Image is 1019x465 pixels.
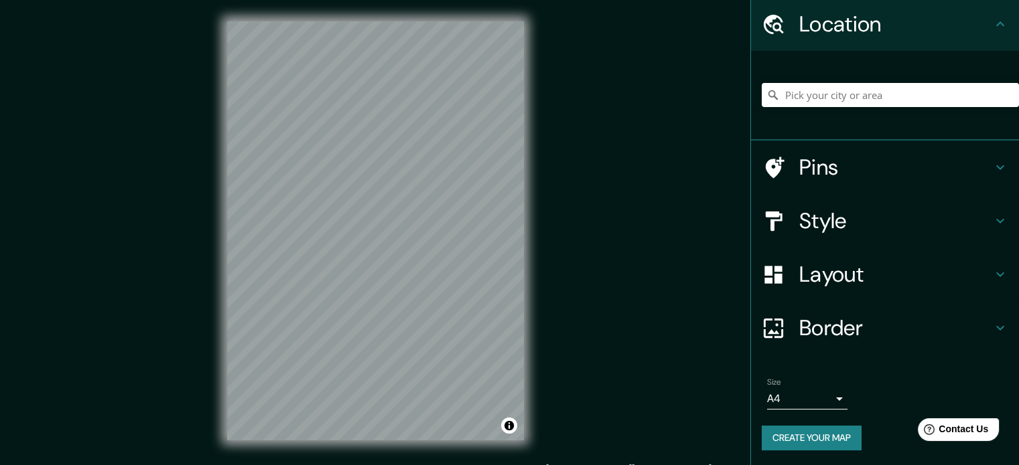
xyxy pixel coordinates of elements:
h4: Style [799,207,992,234]
iframe: Help widget launcher [900,413,1004,450]
h4: Border [799,314,992,341]
div: Layout [751,248,1019,301]
h4: Location [799,11,992,37]
div: Border [751,301,1019,355]
h4: Pins [799,154,992,181]
div: A4 [767,388,847,409]
button: Create your map [762,426,862,450]
div: Style [751,194,1019,248]
label: Size [767,377,781,388]
canvas: Map [227,21,524,440]
h4: Layout [799,261,992,288]
div: Pins [751,141,1019,194]
button: Toggle attribution [501,417,517,434]
input: Pick your city or area [762,83,1019,107]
